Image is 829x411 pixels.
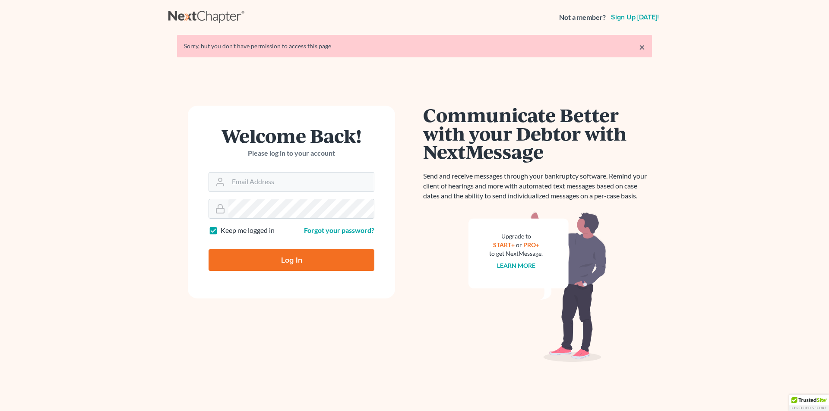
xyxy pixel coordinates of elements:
strong: Not a member? [559,13,606,22]
span: or [516,241,522,248]
div: to get NextMessage. [489,249,543,258]
a: START+ [493,241,515,248]
div: Sorry, but you don't have permission to access this page [184,42,645,50]
a: Learn more [497,262,535,269]
p: Please log in to your account [209,148,374,158]
a: × [639,42,645,52]
input: Log In [209,249,374,271]
img: nextmessage_bg-59042aed3d76b12b5cd301f8e5b87938c9018125f34e5fa2b7a6b67550977c72.svg [468,211,607,362]
div: TrustedSite Certified [789,395,829,411]
a: Forgot your password? [304,226,374,234]
label: Keep me logged in [221,226,275,235]
div: Upgrade to [489,232,543,241]
h1: Communicate Better with your Debtor with NextMessage [423,106,652,161]
a: PRO+ [523,241,539,248]
p: Send and receive messages through your bankruptcy software. Remind your client of hearings and mo... [423,171,652,201]
a: Sign up [DATE]! [609,14,661,21]
h1: Welcome Back! [209,126,374,145]
input: Email Address [228,173,374,191]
